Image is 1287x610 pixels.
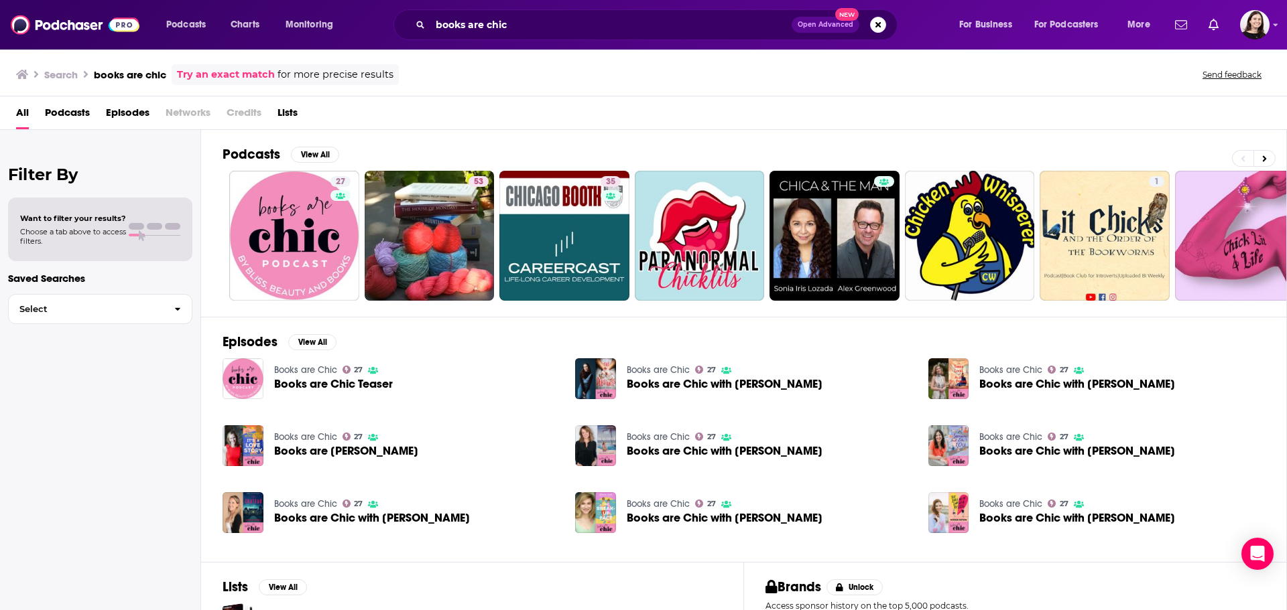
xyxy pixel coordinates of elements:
a: 35 [499,171,629,301]
h2: Lists [223,579,248,595]
a: Lists [278,102,298,129]
a: Books are Chic [274,498,337,510]
span: Books are Chic with [PERSON_NAME] [979,378,1175,390]
a: EpisodesView All [223,333,336,350]
h2: Podcasts [223,146,280,163]
img: User Profile [1240,10,1270,40]
span: Books are Chic with [PERSON_NAME] [979,512,1175,524]
a: Books are Chic with Michelle Gable [627,445,822,457]
a: Books are Chic with Natasha Lester [979,378,1175,390]
img: Books are Chic with Emma Lord [575,492,616,533]
span: Choose a tab above to access filters. [20,227,126,246]
a: Books are Chic with Emma Lord [627,512,822,524]
span: Want to filter your results? [20,214,126,223]
span: Books are Chic with [PERSON_NAME] [627,512,822,524]
a: All [16,102,29,129]
h3: books are chic [94,68,166,81]
img: Books are Chic Annabel Monaghan [223,425,263,466]
span: 27 [1060,434,1068,440]
img: Podchaser - Follow, Share and Rate Podcasts [11,12,139,37]
a: 53 [365,171,495,301]
div: Open Intercom Messenger [1241,538,1274,570]
span: 53 [474,175,483,189]
img: Books are Chic with Meredith Schorr [928,425,969,466]
span: Select [9,305,164,313]
span: 27 [707,501,716,507]
a: Books are Chic with Meredith Schorr [979,445,1175,457]
a: 27 [229,171,359,301]
a: Books are Chic with Morgan Matson [979,512,1175,524]
img: Books are Chic with Jaclyn Goldis [223,492,263,533]
button: open menu [1026,14,1118,35]
h2: Episodes [223,333,278,350]
button: Show profile menu [1240,10,1270,40]
a: ListsView All [223,579,307,595]
a: Books are Chic with Natasha Lester [928,358,969,399]
input: Search podcasts, credits, & more... [430,14,792,35]
a: Show notifications dropdown [1170,13,1192,36]
span: for more precise results [278,67,393,82]
p: Saved Searches [8,272,192,285]
span: Networks [166,102,210,129]
span: 27 [354,367,363,373]
button: open menu [157,14,223,35]
a: Books are Chic [979,431,1042,443]
a: 35 [601,176,621,187]
a: Books are Chic Annabel Monaghan [274,445,418,457]
a: Show notifications dropdown [1203,13,1224,36]
span: Credits [227,102,261,129]
div: Search podcasts, credits, & more... [406,9,910,40]
a: Charts [222,14,267,35]
span: Books are Chic with [PERSON_NAME] [627,445,822,457]
span: Podcasts [166,15,206,34]
span: Books are Chic with [PERSON_NAME] [274,512,470,524]
h2: Brands [765,579,821,595]
a: 27 [1048,433,1068,441]
a: Try an exact match [177,67,275,82]
a: 27 [1048,500,1068,508]
span: 1 [1154,175,1159,189]
a: Books are Chic [627,364,690,376]
a: 1 [1040,171,1170,301]
a: Books are Chic [979,364,1042,376]
button: Unlock [826,579,883,595]
span: 27 [707,434,716,440]
button: View All [291,147,339,163]
a: 27 [330,176,351,187]
button: View All [259,579,307,595]
img: Books are Chic with Olivia Worley [575,358,616,399]
a: 27 [1048,366,1068,374]
a: Podcasts [45,102,90,129]
a: Books are Chic [627,498,690,510]
span: Books are [PERSON_NAME] [274,445,418,457]
button: Select [8,294,192,324]
a: Books are Chic [274,364,337,376]
a: Books are Chic with Michelle Gable [575,425,616,466]
span: 27 [354,501,363,507]
a: 27 [343,366,363,374]
a: Books are Chic with Jaclyn Goldis [274,512,470,524]
a: PodcastsView All [223,146,339,163]
a: Books are Chic [979,498,1042,510]
span: 27 [1060,367,1068,373]
a: Books are Chic Teaser [274,378,393,390]
button: open menu [1118,14,1167,35]
span: New [835,8,859,21]
a: Books are Chic [627,431,690,443]
span: 27 [354,434,363,440]
span: 27 [1060,501,1068,507]
a: 27 [695,433,716,441]
span: Open Advanced [798,21,853,28]
img: Books are Chic with Morgan Matson [928,492,969,533]
img: Books are Chic Teaser [223,358,263,399]
a: Books are Chic [274,431,337,443]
